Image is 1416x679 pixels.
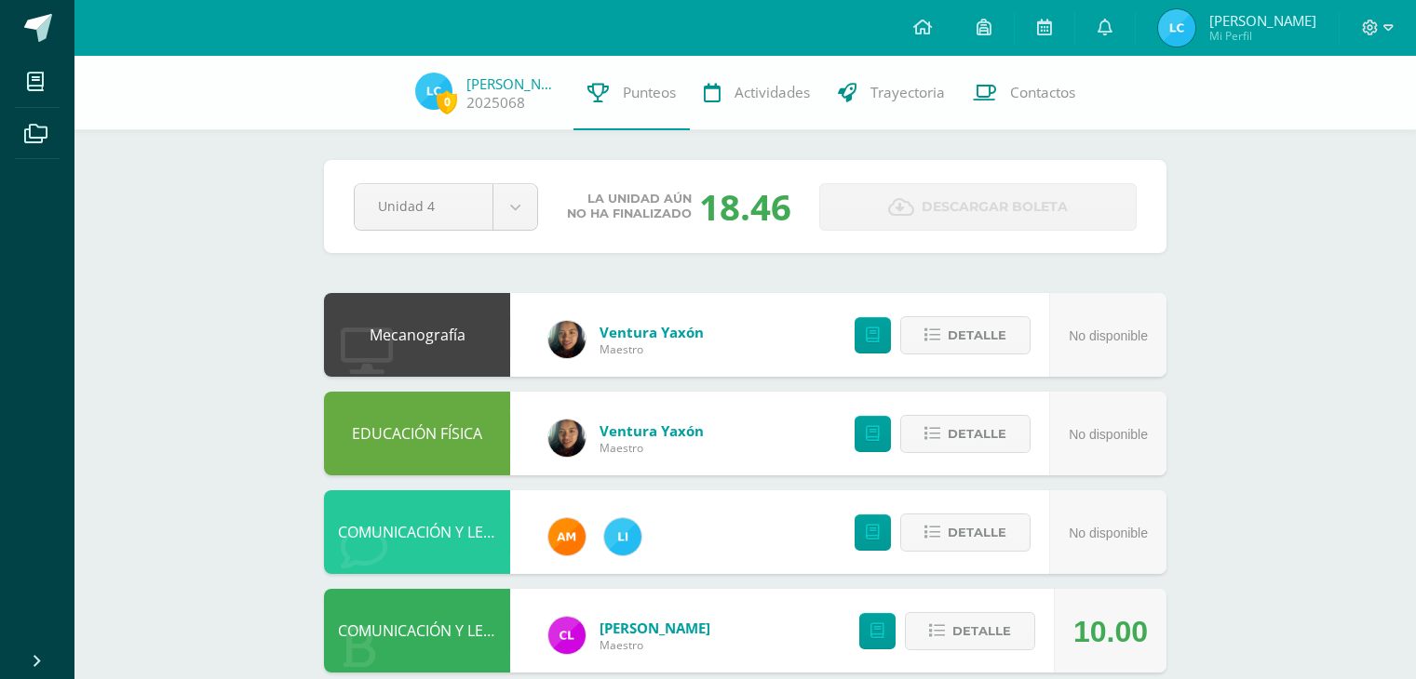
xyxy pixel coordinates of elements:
[600,421,704,440] a: Ventura Yaxón
[415,73,452,110] img: 7ed812bd2549e4fcfee7b4df3906d1ca.png
[1069,526,1148,540] span: No disponible
[324,293,510,377] div: Mecanografía
[600,440,704,456] span: Maestro
[548,419,586,457] img: 8175af1d143b9940f41fde7902e8cac3.png
[600,341,704,357] span: Maestro
[922,184,1068,230] span: Descargar boleta
[324,392,510,475] div: EDUCACIÓN FÍSICA
[466,74,560,93] a: [PERSON_NAME]
[548,518,586,555] img: 27d1f5085982c2e99c83fb29c656b88a.png
[870,83,945,102] span: Trayectoria
[567,192,692,221] span: La unidad aún no ha finalizado
[1158,9,1195,47] img: 7ed812bd2549e4fcfee7b4df3906d1ca.png
[900,316,1031,354] button: Detalle
[355,184,537,230] a: Unidad 4
[690,56,824,130] a: Actividades
[824,56,959,130] a: Trayectoria
[573,56,690,130] a: Punteos
[1209,28,1316,44] span: Mi Perfil
[600,323,704,341] a: Ventura Yaxón
[952,614,1011,648] span: Detalle
[735,83,810,102] span: Actividades
[948,318,1006,353] span: Detalle
[1069,427,1148,442] span: No disponible
[1069,328,1148,343] span: No disponible
[324,589,510,672] div: COMUNICACIÓN Y LENGUAJE, IDIOMA ESPAÑOL
[1010,83,1075,102] span: Contactos
[948,515,1006,550] span: Detalle
[1073,590,1148,673] div: 10.00
[948,417,1006,451] span: Detalle
[600,637,710,653] span: Maestro
[324,490,510,574] div: COMUNICACIÓN Y LENGUAJE, IDIOMA EXTRANJERO
[437,90,457,113] span: 0
[623,83,676,102] span: Punteos
[548,321,586,358] img: 8175af1d143b9940f41fde7902e8cac3.png
[959,56,1089,130] a: Contactos
[466,93,525,113] a: 2025068
[548,617,586,654] img: 57c52a972d38b584cc5532c5077477d9.png
[604,518,641,555] img: 82db8514da6684604140fa9c57ab291b.png
[699,182,791,231] div: 18.46
[900,513,1031,552] button: Detalle
[600,619,710,637] a: [PERSON_NAME]
[900,415,1031,453] button: Detalle
[1209,11,1316,30] span: [PERSON_NAME]
[378,184,469,228] span: Unidad 4
[905,612,1035,650] button: Detalle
